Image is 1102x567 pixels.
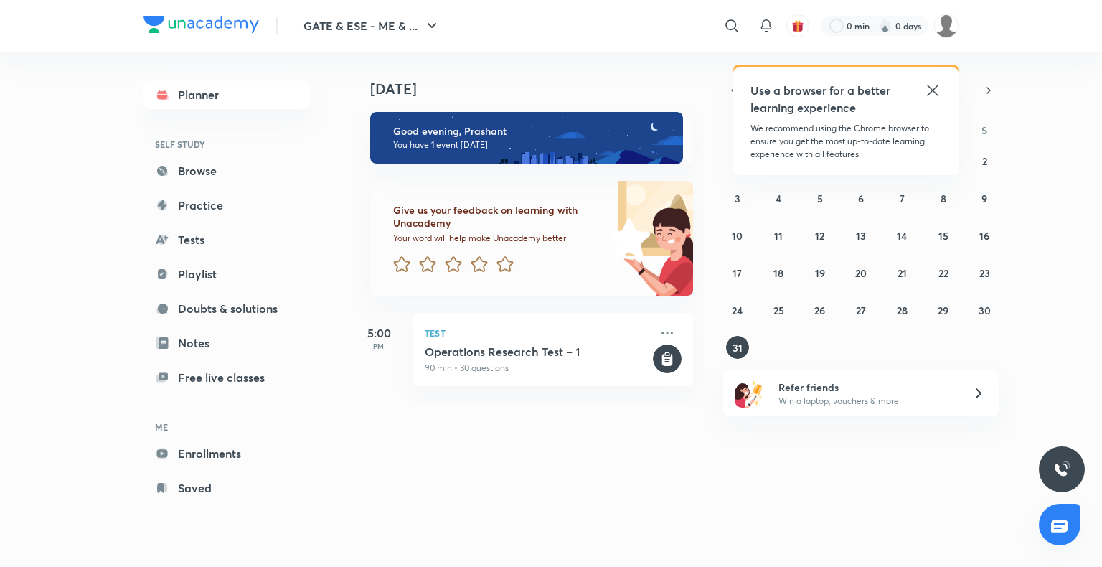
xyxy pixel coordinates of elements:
abbr: August 6, 2025 [858,192,864,205]
abbr: August 9, 2025 [981,192,987,205]
button: August 25, 2025 [767,299,790,322]
a: Planner [143,80,310,109]
button: August 19, 2025 [809,261,832,284]
p: Your word will help make Unacademy better [393,233,603,244]
img: referral [735,379,763,408]
abbr: August 29, 2025 [938,304,948,317]
button: August 30, 2025 [973,299,996,322]
img: ttu [1053,461,1070,478]
a: Playlist [143,260,310,289]
abbr: August 15, 2025 [938,229,948,243]
button: August 6, 2025 [849,187,872,210]
h5: Operations Research Test – 1 [425,345,650,359]
abbr: August 11, 2025 [774,229,783,243]
h6: ME [143,415,310,439]
button: GATE & ESE - ME & ... [295,11,449,40]
button: August 21, 2025 [890,261,913,284]
abbr: August 31, 2025 [733,341,743,355]
a: Company Logo [143,16,259,37]
a: Notes [143,329,310,357]
h5: 5:00 [350,324,408,342]
abbr: August 26, 2025 [814,304,825,317]
abbr: August 21, 2025 [898,266,907,280]
button: August 24, 2025 [726,299,749,322]
button: August 27, 2025 [849,299,872,322]
h6: Refer friends [778,380,955,395]
a: Doubts & solutions [143,294,310,323]
p: Test [425,324,650,342]
a: Enrollments [143,439,310,468]
abbr: August 12, 2025 [815,229,824,243]
img: Company Logo [143,16,259,33]
img: feedback_image [559,181,693,296]
button: August 8, 2025 [932,187,955,210]
button: August 7, 2025 [890,187,913,210]
abbr: August 19, 2025 [815,266,825,280]
button: August 3, 2025 [726,187,749,210]
button: August 12, 2025 [809,224,832,247]
abbr: August 18, 2025 [773,266,783,280]
button: August 5, 2025 [809,187,832,210]
button: August 29, 2025 [932,299,955,322]
button: August 4, 2025 [767,187,790,210]
button: August 23, 2025 [973,261,996,284]
abbr: August 10, 2025 [732,229,743,243]
button: August 10, 2025 [726,224,749,247]
a: Saved [143,474,310,502]
abbr: August 8, 2025 [941,192,946,205]
abbr: August 23, 2025 [979,266,990,280]
abbr: August 30, 2025 [979,304,991,317]
button: August 9, 2025 [973,187,996,210]
button: August 11, 2025 [767,224,790,247]
abbr: August 22, 2025 [938,266,948,280]
button: August 2, 2025 [973,149,996,172]
a: Practice [143,191,310,220]
abbr: August 25, 2025 [773,304,784,317]
a: Free live classes [143,363,310,392]
p: PM [350,342,408,350]
abbr: August 4, 2025 [776,192,781,205]
button: August 17, 2025 [726,261,749,284]
img: streak [878,19,893,33]
abbr: August 14, 2025 [897,229,907,243]
abbr: August 27, 2025 [856,304,866,317]
abbr: August 7, 2025 [900,192,905,205]
img: avatar [791,19,804,32]
abbr: August 28, 2025 [897,304,908,317]
abbr: August 5, 2025 [817,192,823,205]
abbr: August 13, 2025 [856,229,866,243]
h6: SELF STUDY [143,132,310,156]
abbr: August 3, 2025 [735,192,740,205]
button: August 28, 2025 [890,299,913,322]
img: Prashant Kumar [934,14,959,38]
abbr: August 17, 2025 [733,266,742,280]
abbr: August 16, 2025 [979,229,989,243]
p: 90 min • 30 questions [425,362,650,375]
h6: Good evening, Prashant [393,125,670,138]
h5: Use a browser for a better learning experience [750,82,893,116]
button: August 18, 2025 [767,261,790,284]
p: We recommend using the Chrome browser to ensure you get the most up-to-date learning experience w... [750,122,941,161]
abbr: Saturday [981,123,987,137]
button: August 22, 2025 [932,261,955,284]
a: Browse [143,156,310,185]
button: August 31, 2025 [726,336,749,359]
button: August 14, 2025 [890,224,913,247]
button: August 15, 2025 [932,224,955,247]
button: August 26, 2025 [809,299,832,322]
button: August 20, 2025 [849,261,872,284]
abbr: August 20, 2025 [855,266,867,280]
p: Win a laptop, vouchers & more [778,395,955,408]
button: August 16, 2025 [973,224,996,247]
img: evening [370,112,683,164]
a: Tests [143,225,310,254]
p: You have 1 event [DATE] [393,139,670,151]
h6: Give us your feedback on learning with Unacademy [393,204,603,230]
button: avatar [786,14,809,37]
button: August 13, 2025 [849,224,872,247]
abbr: August 24, 2025 [732,304,743,317]
h4: [DATE] [370,80,707,98]
abbr: August 2, 2025 [982,154,987,168]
